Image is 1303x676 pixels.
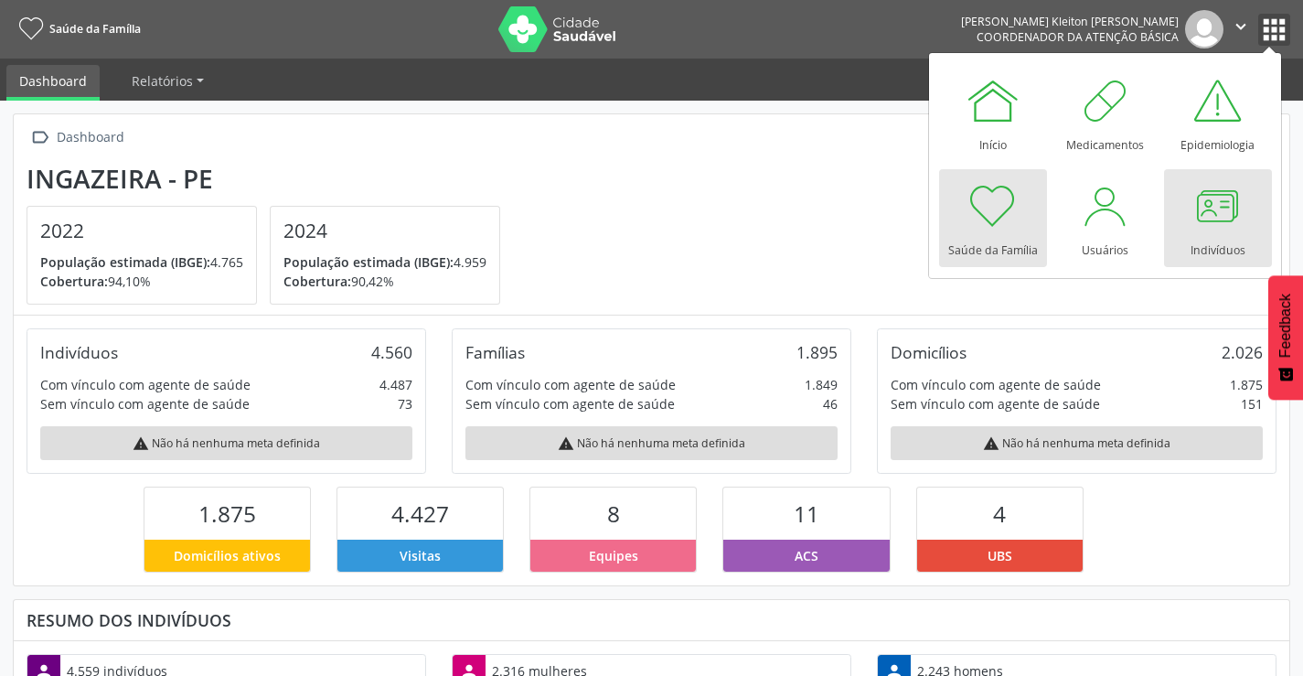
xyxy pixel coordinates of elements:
[607,499,620,529] span: 8
[1222,342,1263,362] div: 2.026
[977,29,1179,45] span: Coordenador da Atenção Básica
[1231,16,1251,37] i: 
[795,546,818,565] span: ACS
[27,124,53,151] i: 
[961,14,1179,29] div: [PERSON_NAME] Kleiton [PERSON_NAME]
[1241,394,1263,413] div: 151
[400,546,441,565] span: Visitas
[558,435,574,452] i: warning
[198,499,256,529] span: 1.875
[53,124,127,151] div: Dashboard
[283,253,454,271] span: População estimada (IBGE):
[891,394,1100,413] div: Sem vínculo com agente de saúde
[40,220,243,242] h4: 2022
[40,375,251,394] div: Com vínculo com agente de saúde
[27,164,513,194] div: Ingazeira - PE
[49,21,141,37] span: Saúde da Família
[283,252,486,272] p: 4.959
[1230,375,1263,394] div: 1.875
[794,499,819,529] span: 11
[283,272,486,291] p: 90,42%
[589,546,638,565] span: Equipes
[1223,10,1258,48] button: 
[40,342,118,362] div: Indivíduos
[27,124,127,151] a:  Dashboard
[805,375,838,394] div: 1.849
[465,426,838,460] div: Não há nenhuma meta definida
[40,394,250,413] div: Sem vínculo com agente de saúde
[891,342,967,362] div: Domicílios
[13,14,141,44] a: Saúde da Família
[40,253,210,271] span: População estimada (IBGE):
[391,499,449,529] span: 4.427
[988,546,1012,565] span: UBS
[796,342,838,362] div: 1.895
[1277,294,1294,358] span: Feedback
[27,610,1276,630] div: Resumo dos indivíduos
[983,435,999,452] i: warning
[283,220,486,242] h4: 2024
[993,499,1006,529] span: 4
[40,273,108,290] span: Cobertura:
[40,252,243,272] p: 4.765
[40,426,412,460] div: Não há nenhuma meta definida
[1164,64,1272,162] a: Epidemiologia
[371,342,412,362] div: 4.560
[891,426,1263,460] div: Não há nenhuma meta definida
[465,375,676,394] div: Com vínculo com agente de saúde
[1258,14,1290,46] button: apps
[174,546,281,565] span: Domicílios ativos
[891,375,1101,394] div: Com vínculo com agente de saúde
[1052,169,1159,267] a: Usuários
[1268,275,1303,400] button: Feedback - Mostrar pesquisa
[133,435,149,452] i: warning
[1052,64,1159,162] a: Medicamentos
[1164,169,1272,267] a: Indivíduos
[6,65,100,101] a: Dashboard
[465,394,675,413] div: Sem vínculo com agente de saúde
[40,272,243,291] p: 94,10%
[823,394,838,413] div: 46
[939,64,1047,162] a: Início
[1185,10,1223,48] img: img
[398,394,412,413] div: 73
[379,375,412,394] div: 4.487
[119,65,217,97] a: Relatórios
[132,72,193,90] span: Relatórios
[465,342,525,362] div: Famílias
[283,273,351,290] span: Cobertura:
[939,169,1047,267] a: Saúde da Família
